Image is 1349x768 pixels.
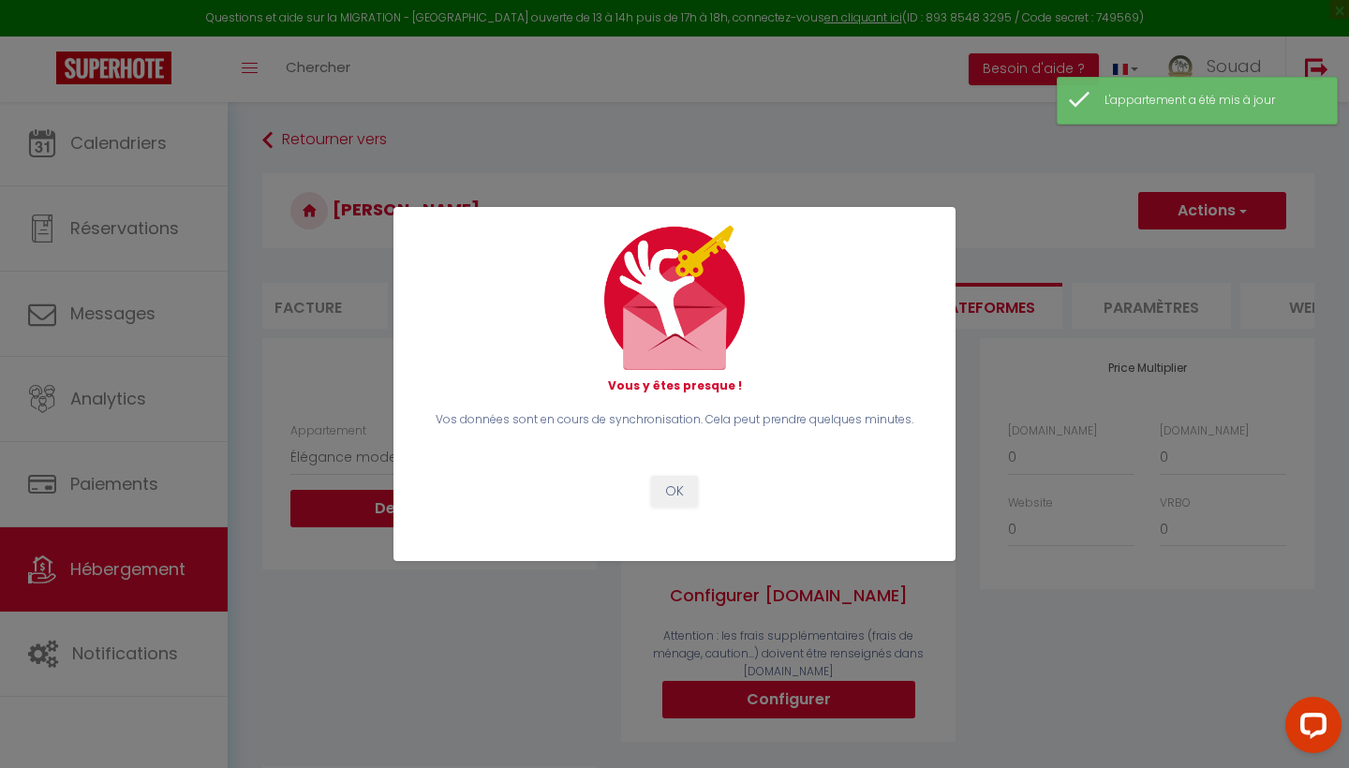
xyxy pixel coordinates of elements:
img: mail [604,226,745,370]
strong: Vous y êtes presque ! [608,377,742,393]
div: L'appartement a été mis à jour [1104,92,1318,110]
p: Vos données sont en cours de synchronisation. Cela peut prendre quelques minutes. [431,411,918,429]
iframe: LiveChat chat widget [1270,689,1349,768]
button: OK [651,476,698,508]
